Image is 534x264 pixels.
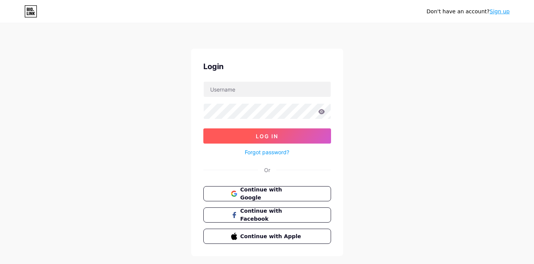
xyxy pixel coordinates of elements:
div: Login [203,61,331,72]
span: Log In [256,133,278,139]
span: Continue with Google [240,186,303,202]
button: Continue with Facebook [203,207,331,223]
span: Continue with Facebook [240,207,303,223]
span: Continue with Apple [240,232,303,240]
a: Sign up [490,8,510,14]
button: Continue with Apple [203,229,331,244]
button: Continue with Google [203,186,331,201]
a: Forgot password? [245,148,289,156]
div: Don't have an account? [426,8,510,16]
div: Or [264,166,270,174]
button: Log In [203,128,331,144]
input: Username [204,82,331,97]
